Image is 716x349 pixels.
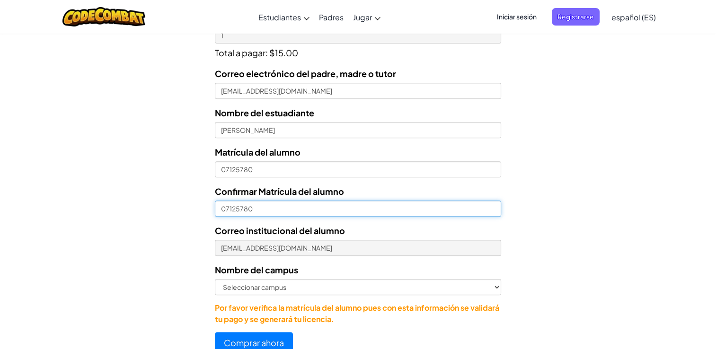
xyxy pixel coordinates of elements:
button: Registrarse [552,8,600,26]
p: Total a pagar: $15.00 [215,44,501,60]
a: Jugar [348,4,385,30]
span: español (ES) [611,12,656,22]
img: CodeCombat logo [62,7,145,26]
label: Nombre del campus [215,263,298,277]
label: Correo electrónico del padre, madre o tutor [215,67,396,80]
span: Estudiantes [258,12,301,22]
label: Correo institucional del alumno [215,224,345,237]
label: Nombre del estuadiante [215,106,314,120]
p: Por favor verifica la matrícula del alumno pues con esta información se validará tu pago y se gen... [215,302,501,325]
button: Iniciar sesión [491,8,542,26]
label: Confirmar Matrícula del alumno [215,184,344,198]
a: español (ES) [607,4,661,30]
a: Estudiantes [254,4,314,30]
a: Padres [314,4,348,30]
span: Jugar [353,12,372,22]
label: Matrícula del alumno [215,145,301,159]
